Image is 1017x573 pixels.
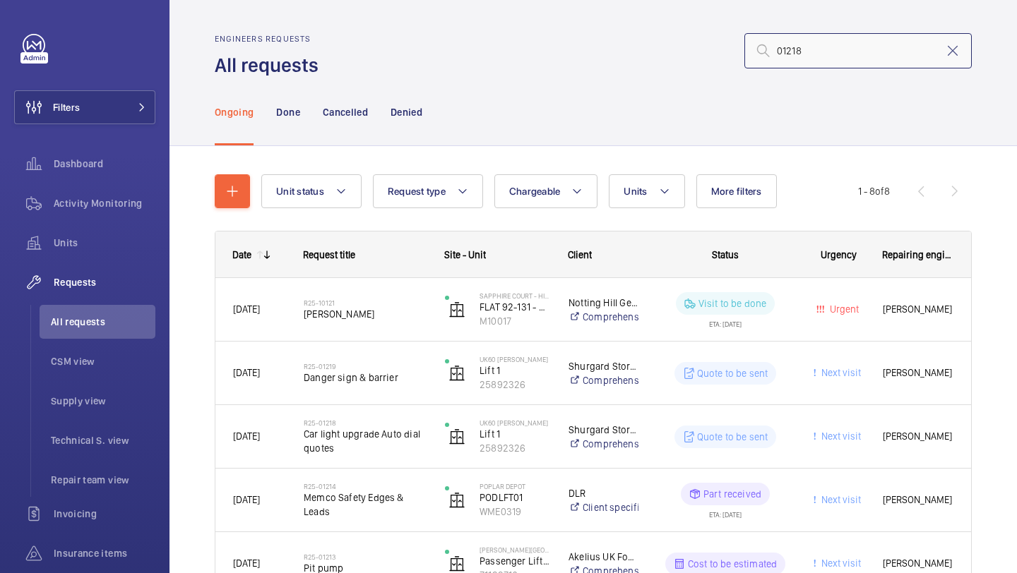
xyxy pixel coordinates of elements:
button: Unit status [261,174,362,208]
p: [PERSON_NAME][GEOGRAPHIC_DATA] [480,545,550,554]
p: Quote to be sent [697,430,768,444]
button: More filters [696,174,777,208]
span: [PERSON_NAME] [883,492,953,508]
span: [DATE] [233,557,260,569]
p: Visit to be done [698,296,767,310]
p: Lift 1 [480,427,550,441]
span: Urgency [821,249,857,260]
span: [DATE] [233,430,260,442]
div: Press SPACE to select this row. [215,342,971,405]
h2: R25-01214 [304,482,427,490]
span: Request type [388,186,446,197]
p: 25892326 [480,441,550,455]
input: Search by request number or quote number [744,33,972,68]
p: UK60 [PERSON_NAME] [480,355,550,363]
span: Danger sign & barrier [304,370,427,385]
p: M10017 [480,314,550,328]
span: of [875,186,884,197]
p: Passenger Lift 2 [480,554,550,568]
p: FLAT 92-131 - MRL right hand side - 10 Floors [480,300,550,314]
p: 25892326 [480,378,550,392]
h2: Engineers requests [215,34,327,44]
span: Repairing engineer [882,249,954,260]
span: [PERSON_NAME] [883,301,953,318]
span: Insurance items [54,546,155,560]
button: Units [609,174,684,208]
span: Technical S. view [51,433,155,447]
span: Repair team view [51,473,155,487]
p: Lift 1 [480,363,550,378]
img: elevator.svg [448,555,465,572]
span: [DATE] [233,494,260,505]
button: Request type [373,174,483,208]
span: [PERSON_NAME] [883,555,953,572]
p: PODLFT01 [480,490,550,505]
div: ETA: [DATE] [709,505,742,518]
span: More filters [711,186,762,197]
span: Next visit [819,494,861,505]
p: Poplar Depot [480,482,550,490]
p: Sapphire Court - High Risk Building [480,291,550,300]
p: Akelius UK Fourteen LTD [569,550,638,564]
span: Activity Monitoring [54,196,155,210]
button: Filters [14,90,155,124]
span: Client [568,249,592,260]
span: Site - Unit [444,249,486,260]
img: elevator.svg [448,301,465,318]
div: Press SPACE to select this row. [215,278,971,342]
p: UK60 [PERSON_NAME] [480,418,550,427]
span: Next visit [819,367,861,378]
span: 1 - 8 8 [858,186,890,196]
a: Comprehensive [569,437,638,451]
img: elevator.svg [448,365,465,382]
p: DLR [569,486,638,500]
span: Urgent [827,303,859,315]
a: Comprehensive [569,373,638,387]
span: [DATE] [233,367,260,378]
p: Shurgard Storage [569,423,638,437]
p: Cost to be estimated [688,557,778,571]
p: Quote to be sent [697,366,768,380]
span: Supply view [51,394,155,408]
span: CSM view [51,354,155,368]
img: elevator.svg [448,428,465,445]
span: [DATE] [233,303,260,315]
button: Chargeable [494,174,598,208]
p: Shurgard Storage [569,359,638,373]
p: WME0319 [480,505,550,519]
span: [PERSON_NAME] [883,365,953,381]
span: Unit status [276,186,324,197]
span: Units [624,186,647,197]
img: elevator.svg [448,492,465,509]
span: Next visit [819,557,861,569]
p: Part received [703,487,761,501]
span: Requests [54,275,155,289]
p: Notting Hill Genesis [569,296,638,310]
h2: R25-01219 [304,362,427,370]
span: Dashboard [54,157,155,171]
h1: All requests [215,52,327,78]
span: [PERSON_NAME] [304,307,427,321]
span: Status [712,249,739,260]
span: Next visit [819,430,861,442]
span: All requests [51,315,155,329]
span: Request title [303,249,355,260]
span: [PERSON_NAME] [883,428,953,445]
div: Date [232,249,251,260]
a: Client specific [569,500,638,514]
span: Chargeable [509,186,561,197]
div: ETA: [DATE] [709,315,742,327]
span: Filters [53,100,80,114]
span: Units [54,236,155,250]
h2: R25-01218 [304,418,427,427]
p: Cancelled [323,105,368,119]
h2: R25-10121 [304,298,427,307]
p: Denied [391,105,422,119]
span: Memco Safety Edges & Leads [304,490,427,519]
span: Car light upgrade Auto dial quotes [304,427,427,455]
a: Comprehensive [569,310,638,324]
span: Invoicing [54,507,155,521]
p: Ongoing [215,105,254,119]
h2: R25-01213 [304,553,427,561]
p: Done [276,105,299,119]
